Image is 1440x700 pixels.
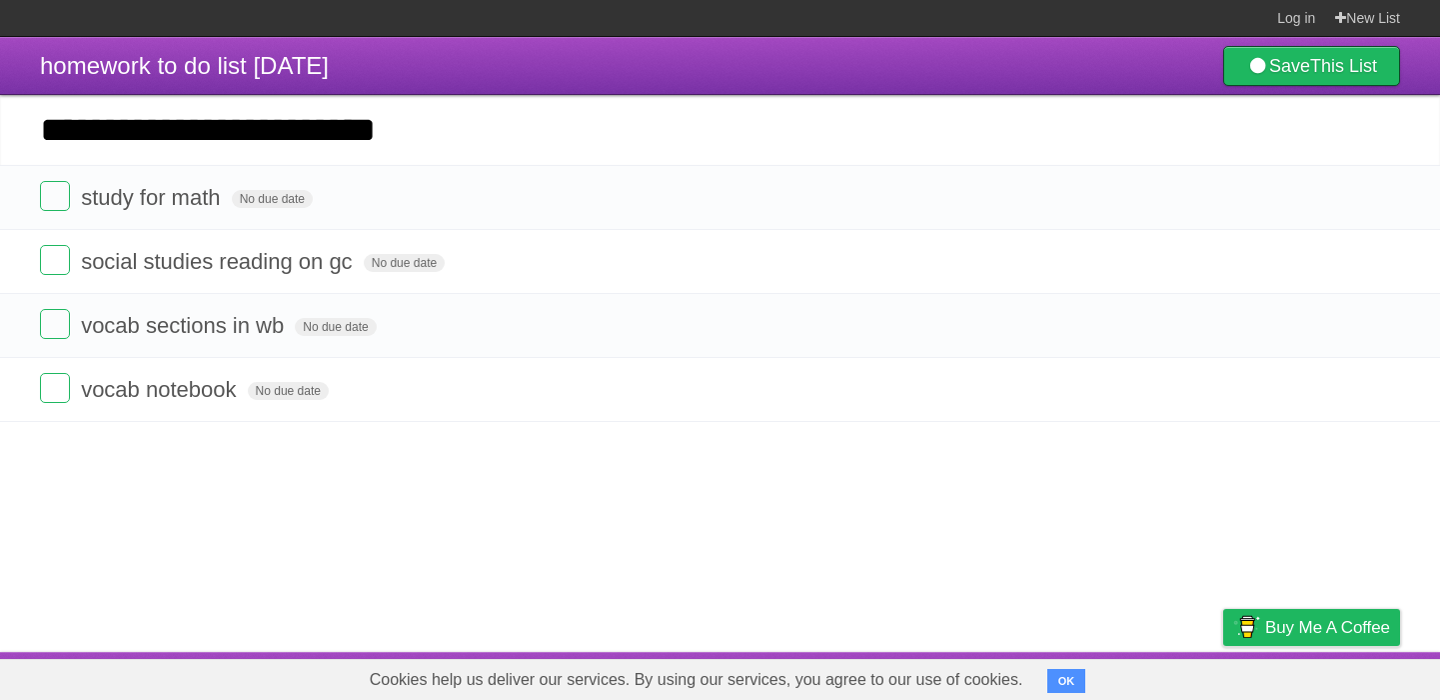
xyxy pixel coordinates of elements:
[232,190,313,208] span: No due date
[40,373,70,403] label: Done
[40,309,70,339] label: Done
[81,313,289,338] span: vocab sections in wb
[1274,657,1400,695] a: Suggest a feature
[1310,56,1377,76] b: This List
[40,245,70,275] label: Done
[1047,669,1086,693] button: OK
[81,185,225,210] span: study for math
[40,52,329,79] span: homework to do list [DATE]
[364,254,445,272] span: No due date
[248,382,329,400] span: No due date
[957,657,999,695] a: About
[40,181,70,211] label: Done
[1223,609,1400,646] a: Buy me a coffee
[295,318,376,336] span: No due date
[81,377,241,402] span: vocab notebook
[1265,610,1390,645] span: Buy me a coffee
[1197,657,1249,695] a: Privacy
[350,660,1043,700] span: Cookies help us deliver our services. By using our services, you agree to our use of cookies.
[1233,610,1260,644] img: Buy me a coffee
[1129,657,1173,695] a: Terms
[1023,657,1104,695] a: Developers
[1223,46,1400,86] a: SaveThis List
[81,249,358,274] span: social studies reading on gc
